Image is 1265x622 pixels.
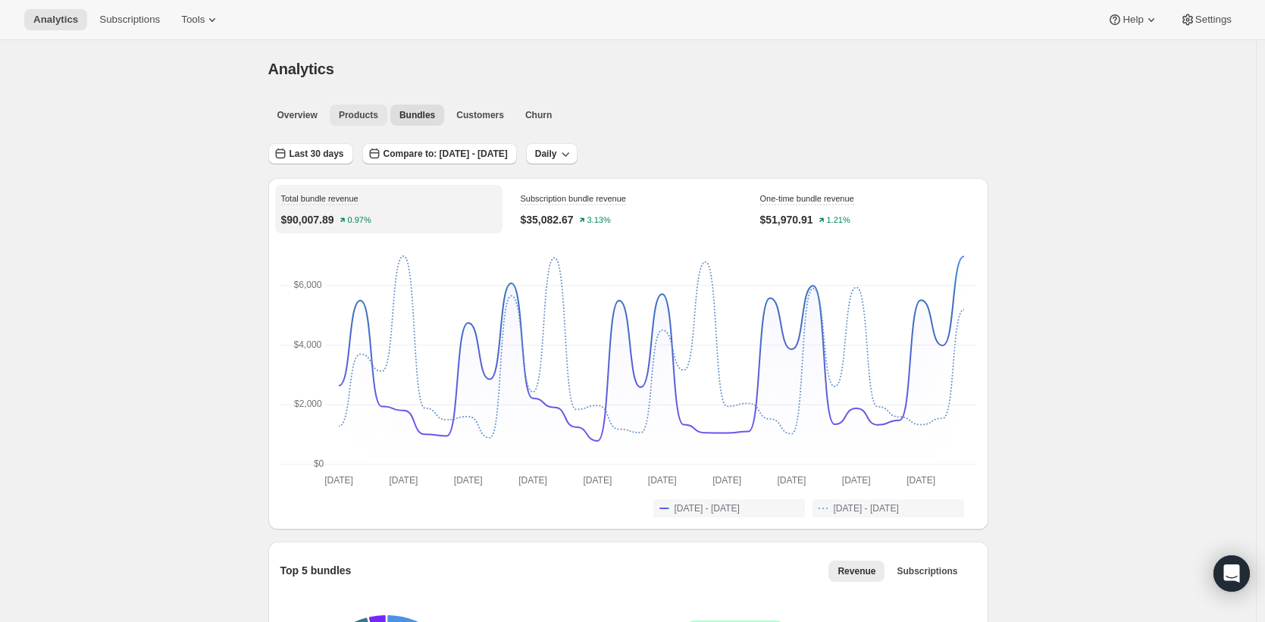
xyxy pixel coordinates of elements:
button: [DATE] - [DATE] [653,499,805,517]
span: Customers [456,109,504,121]
button: Subscriptions [90,9,169,30]
text: $0 [313,458,324,469]
span: [DATE] - [DATE] [675,502,740,514]
div: Open Intercom Messenger [1213,555,1250,592]
span: Help [1123,14,1143,26]
text: $4,000 [293,339,321,350]
span: Products [339,109,378,121]
text: [DATE] [324,475,353,486]
button: [DATE] - [DATE] [813,499,964,517]
button: Help [1098,9,1167,30]
button: Settings [1171,9,1241,30]
span: Subscription bundle revenue [521,194,626,203]
span: [DATE] - [DATE] [834,502,899,514]
text: [DATE] [453,475,482,486]
text: 1.21% [826,216,850,225]
p: $51,970.91 [760,212,813,227]
span: Tools [181,14,205,26]
text: [DATE] [712,475,741,486]
span: Total bundle revenue [281,194,359,203]
span: Churn [525,109,552,121]
text: 0.97% [347,216,371,225]
button: Tools [172,9,229,30]
button: Daily [526,143,578,164]
span: Last 30 days [290,148,344,160]
text: $6,000 [293,280,321,290]
text: [DATE] [841,475,870,486]
button: Analytics [24,9,87,30]
span: Bundles [399,109,435,121]
p: $35,082.67 [521,212,574,227]
text: 3.13% [587,216,610,225]
span: Revenue [838,565,875,577]
text: [DATE] [583,475,612,486]
text: [DATE] [389,475,418,486]
p: $90,007.89 [281,212,334,227]
text: $2,000 [294,399,322,409]
span: Analytics [268,61,334,77]
text: [DATE] [647,475,676,486]
span: Settings [1195,14,1232,26]
span: Overview [277,109,318,121]
span: Analytics [33,14,78,26]
span: Subscriptions [99,14,160,26]
text: [DATE] [777,475,806,486]
text: [DATE] [518,475,547,486]
span: Compare to: [DATE] - [DATE] [384,148,508,160]
text: [DATE] [906,475,935,486]
p: Top 5 bundles [280,563,352,578]
button: Last 30 days [268,143,353,164]
span: Daily [535,148,557,160]
span: Subscriptions [897,565,957,577]
button: Compare to: [DATE] - [DATE] [362,143,517,164]
span: One-time bundle revenue [760,194,854,203]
